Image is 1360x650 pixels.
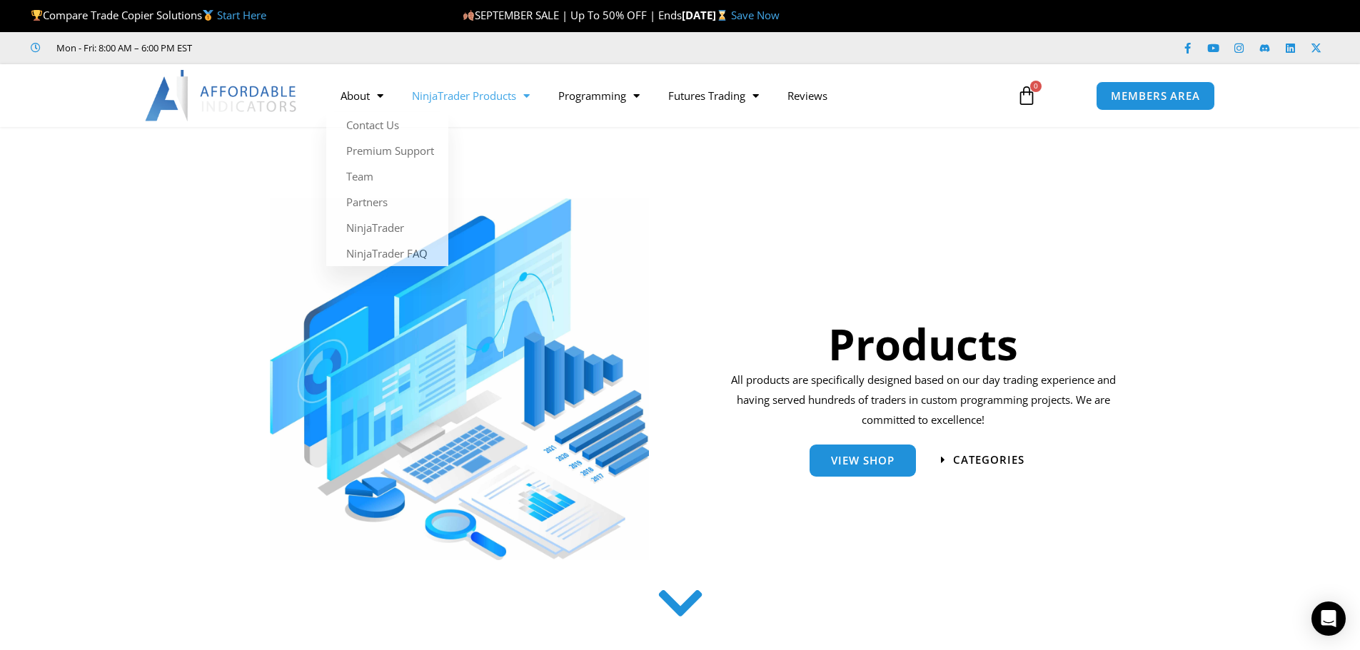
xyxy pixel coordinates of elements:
[731,8,780,22] a: Save Now
[1111,91,1200,101] span: MEMBERS AREA
[326,112,448,138] a: Contact Us
[31,8,266,22] span: Compare Trade Copier Solutions
[53,39,192,56] span: Mon - Fri: 8:00 AM – 6:00 PM EST
[326,112,448,266] ul: About
[1030,81,1042,92] span: 0
[326,79,398,112] a: About
[31,10,42,21] img: 🏆
[326,79,1000,112] nav: Menu
[1096,81,1215,111] a: MEMBERS AREA
[326,215,448,240] a: NinjaTrader
[217,8,266,22] a: Start Here
[203,10,213,21] img: 🥇
[326,163,448,189] a: Team
[326,240,448,266] a: NinjaTrader FAQ
[717,10,727,21] img: ⌛
[544,79,654,112] a: Programming
[773,79,842,112] a: Reviews
[398,79,544,112] a: NinjaTrader Products
[145,70,298,121] img: LogoAI | Affordable Indicators – NinjaTrader
[463,8,682,22] span: SEPTEMBER SALE | Up To 50% OFF | Ends
[1311,601,1346,636] div: Open Intercom Messenger
[463,10,474,21] img: 🍂
[682,8,731,22] strong: [DATE]
[326,138,448,163] a: Premium Support
[726,370,1121,430] p: All products are specifically designed based on our day trading experience and having served hund...
[326,189,448,215] a: Partners
[953,455,1024,465] span: categories
[941,455,1024,465] a: categories
[726,314,1121,374] h1: Products
[810,445,916,477] a: View Shop
[654,79,773,112] a: Futures Trading
[831,455,895,466] span: View Shop
[995,75,1058,116] a: 0
[270,198,649,560] img: ProductsSection scaled | Affordable Indicators – NinjaTrader
[212,41,426,55] iframe: Customer reviews powered by Trustpilot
